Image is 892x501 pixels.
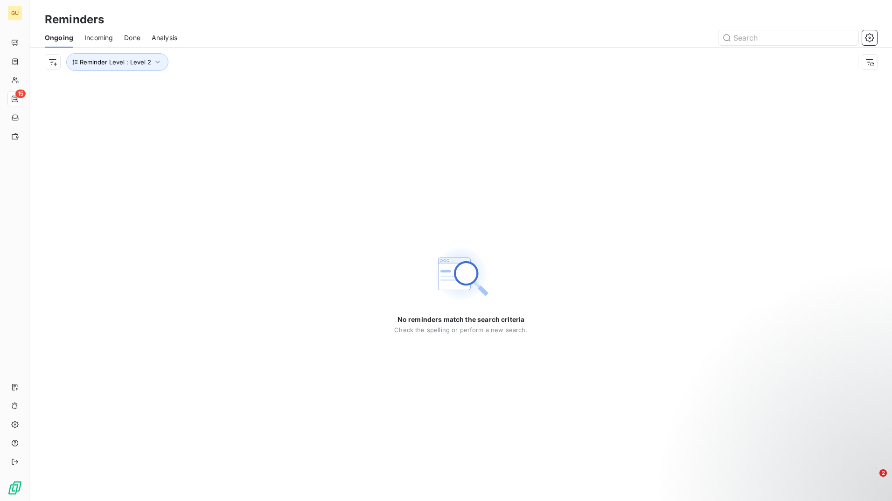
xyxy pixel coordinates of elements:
[66,53,168,71] button: Reminder Level : Level 2
[7,480,22,495] img: Logo LeanPay
[80,58,151,66] span: Reminder Level : Level 2
[15,90,26,98] span: 15
[152,33,177,42] span: Analysis
[45,33,73,42] span: Ongoing
[7,6,22,21] div: GU
[879,469,887,477] span: 2
[431,244,491,304] img: Empty state
[860,469,883,492] iframe: Intercom live chat
[718,30,858,45] input: Search
[45,11,104,28] h3: Reminders
[124,33,140,42] span: Done
[394,326,527,334] span: Check the spelling or perform a new search.
[397,315,525,324] span: No reminders match the search criteria
[84,33,113,42] span: Incoming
